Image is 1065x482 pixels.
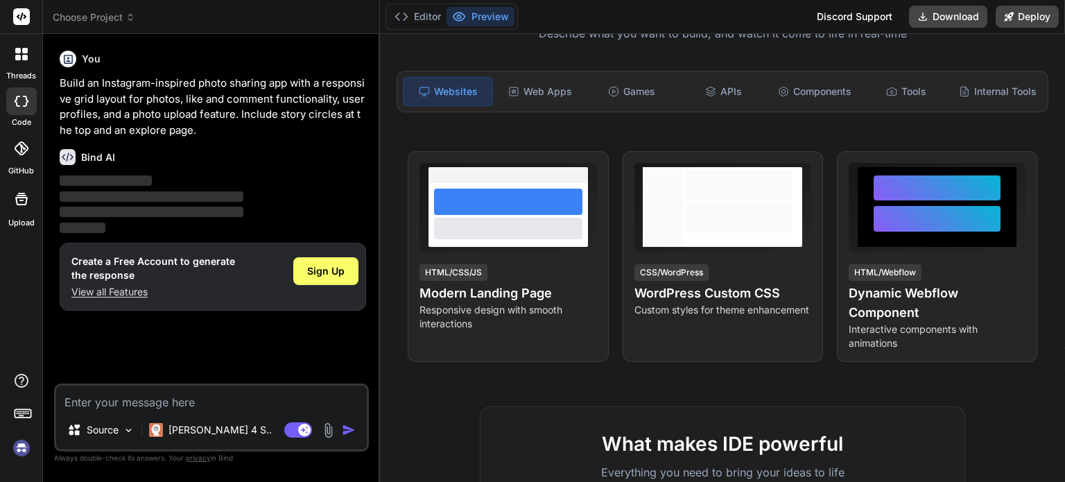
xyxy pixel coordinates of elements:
[634,303,811,317] p: Custom styles for theme enhancement
[496,77,585,106] div: Web Apps
[168,423,272,437] p: [PERSON_NAME] 4 S..
[320,422,336,438] img: attachment
[587,77,676,106] div: Games
[634,264,709,281] div: CSS/WordPress
[849,284,1025,322] h4: Dynamic Webflow Component
[996,6,1059,28] button: Deploy
[6,70,36,82] label: threads
[389,7,447,26] button: Editor
[60,223,105,233] span: ‌
[60,76,366,138] p: Build an Instagram-inspired photo sharing app with a responsive grid layout for photos, like and ...
[10,436,33,460] img: signin
[53,10,135,24] span: Choose Project
[82,52,101,66] h6: You
[12,117,31,128] label: code
[503,464,942,481] p: Everything you need to bring your ideas to life
[71,285,235,299] p: View all Features
[71,255,235,282] h1: Create a Free Account to generate the response
[953,77,1042,106] div: Internal Tools
[87,423,119,437] p: Source
[419,284,596,303] h4: Modern Landing Page
[679,77,768,106] div: APIs
[419,264,487,281] div: HTML/CSS/JS
[123,424,135,436] img: Pick Models
[388,25,1057,43] p: Describe what you want to build, and watch it come to life in real-time
[307,264,345,278] span: Sign Up
[849,322,1025,350] p: Interactive components with animations
[447,7,514,26] button: Preview
[60,191,243,202] span: ‌
[60,207,243,217] span: ‌
[403,77,493,106] div: Websites
[909,6,987,28] button: Download
[862,77,951,106] div: Tools
[8,165,34,177] label: GitHub
[186,454,211,462] span: privacy
[342,423,356,437] img: icon
[419,303,596,331] p: Responsive design with smooth interactions
[503,429,942,458] h2: What makes IDE powerful
[8,217,35,229] label: Upload
[634,284,811,303] h4: WordPress Custom CSS
[149,423,163,437] img: Claude 4 Sonnet
[808,6,901,28] div: Discord Support
[54,451,369,465] p: Always double-check its answers. Your in Bind
[81,150,115,164] h6: Bind AI
[60,175,152,186] span: ‌
[770,77,859,106] div: Components
[849,264,921,281] div: HTML/Webflow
